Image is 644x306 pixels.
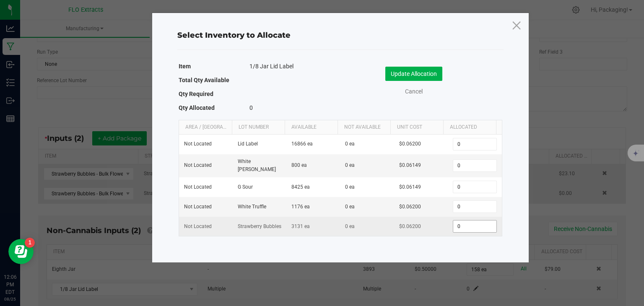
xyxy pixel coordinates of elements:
[177,31,291,40] span: Select Inventory to Allocate
[179,102,215,114] label: Qty Allocated
[291,223,310,229] span: 3131 ea
[184,162,212,168] span: Not Located
[399,204,421,210] span: $0.06200
[399,141,421,147] span: $0.06200
[345,223,355,229] span: 0 ea
[179,60,191,72] label: Item
[345,162,355,168] span: 0 ea
[184,141,212,147] span: Not Located
[249,62,293,70] span: 1/8 Jar Lid Label
[25,238,35,248] iframe: Resource center unread badge
[233,154,286,177] td: White [PERSON_NAME]
[385,67,442,81] button: Update Allocation
[338,120,390,135] th: Not Available
[233,177,286,197] td: G Sour
[443,120,496,135] th: Allocated
[233,197,286,217] td: White Truffle
[399,184,421,190] span: $0.06149
[179,88,213,100] label: Qty Required
[399,162,421,168] span: $0.06149
[291,162,307,168] span: 800 ea
[232,120,285,135] th: Lot Number
[179,120,232,135] th: Area / [GEOGRAPHIC_DATA]
[345,141,355,147] span: 0 ea
[184,204,212,210] span: Not Located
[233,135,286,154] td: Lid Label
[291,184,310,190] span: 8425 ea
[184,223,212,229] span: Not Located
[233,217,286,236] td: Strawberry Bubbles
[285,120,338,135] th: Available
[399,223,421,229] span: $0.06200
[8,239,34,264] iframe: Resource center
[249,104,253,111] span: 0
[345,184,355,190] span: 0 ea
[345,204,355,210] span: 0 ea
[179,74,229,86] label: Total Qty Available
[184,184,212,190] span: Not Located
[291,204,310,210] span: 1176 ea
[397,87,431,96] a: Cancel
[390,120,443,135] th: Unit Cost
[291,141,313,147] span: 16866 ea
